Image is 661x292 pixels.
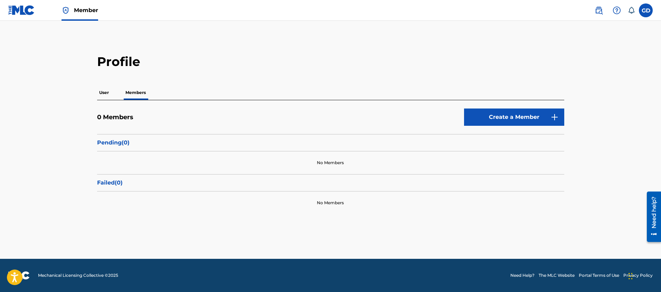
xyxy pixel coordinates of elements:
[74,6,98,14] span: Member
[317,160,344,166] p: No Members
[510,272,535,279] a: Need Help?
[629,266,633,286] div: Drag
[613,6,621,15] img: help
[97,139,564,147] p: Pending ( 0 )
[97,54,564,69] h2: Profile
[592,3,606,17] a: Public Search
[464,109,564,126] a: Create a Member
[628,7,635,14] div: Notifications
[123,85,148,100] p: Members
[626,259,661,292] iframe: Chat Widget
[62,6,70,15] img: Top Rightsholder
[97,179,564,187] p: Failed ( 0 )
[38,272,118,279] span: Mechanical Licensing Collective © 2025
[639,3,653,17] div: User Menu
[8,5,35,15] img: MLC Logo
[550,113,559,121] img: 9d2ae6d4665cec9f34b9.svg
[642,189,661,245] iframe: Resource Center
[623,272,653,279] a: Privacy Policy
[539,272,575,279] a: The MLC Website
[579,272,619,279] a: Portal Terms of Use
[97,113,133,121] h5: 0 Members
[317,200,344,206] p: No Members
[595,6,603,15] img: search
[97,85,111,100] p: User
[610,3,624,17] div: Help
[8,271,30,280] img: logo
